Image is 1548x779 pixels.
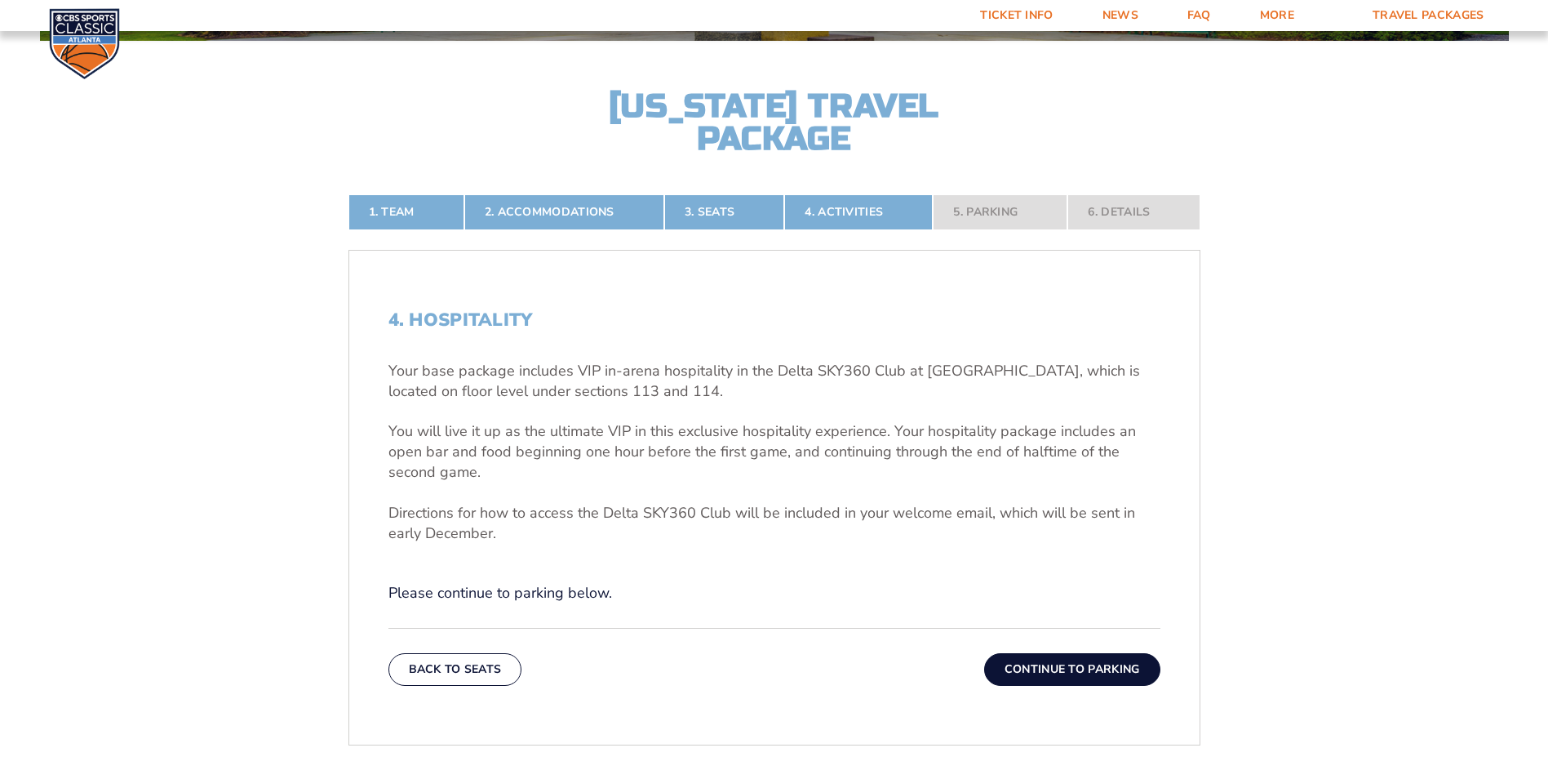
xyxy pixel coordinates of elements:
a: 1. Team [348,194,464,230]
p: Your base package includes VIP in-arena hospitality in the Delta SKY360 Club at [GEOGRAPHIC_DATA]... [388,361,1160,402]
a: 2. Accommodations [464,194,664,230]
p: Directions for how to access the Delta SKY360 Club will be included in your welcome email, which ... [388,503,1160,544]
p: You will live it up as the ultimate VIP in this exclusive hospitality experience. Your hospitalit... [388,421,1160,483]
h2: [US_STATE] Travel Package [595,90,954,155]
a: 3. Seats [664,194,784,230]
button: Back To Seats [388,653,522,686]
h2: 4. Hospitality [388,309,1160,331]
p: Please continue to parking below. [388,583,1160,603]
img: CBS Sports Classic [49,8,120,79]
button: Continue To Parking [984,653,1160,686]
